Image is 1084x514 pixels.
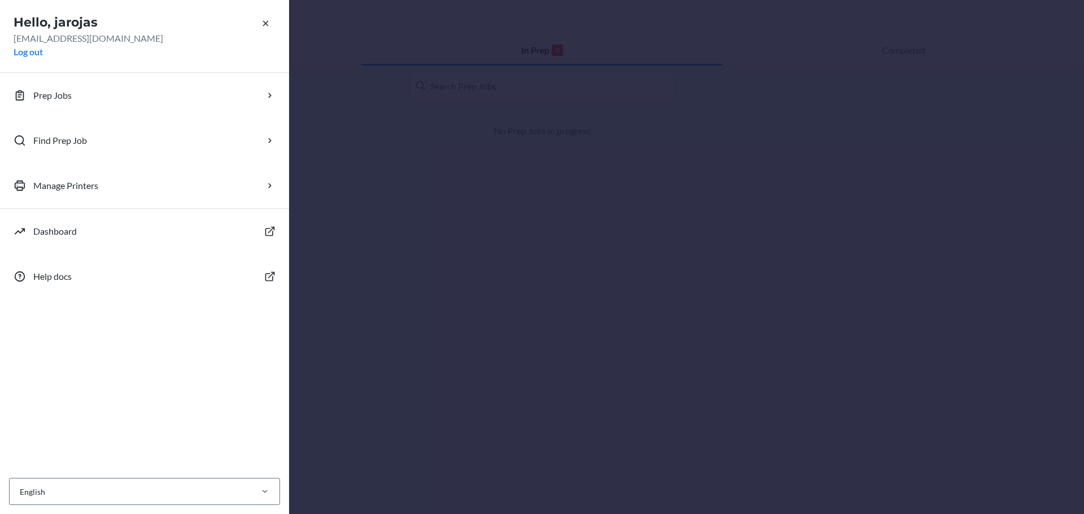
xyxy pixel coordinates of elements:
[33,225,77,238] p: Dashboard
[20,486,45,498] div: English
[19,486,20,498] input: English
[14,14,276,32] h2: Hello, jarojas
[33,179,98,192] p: Manage Printers
[33,270,72,283] p: Help docs
[14,45,43,59] button: Log out
[14,32,276,45] p: [EMAIL_ADDRESS][DOMAIN_NAME]
[33,134,87,147] p: Find Prep Job
[33,89,72,102] p: Prep Jobs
